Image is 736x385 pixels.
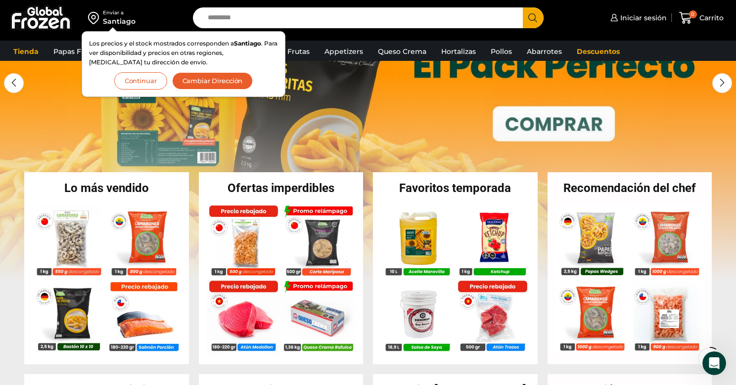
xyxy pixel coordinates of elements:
span: Iniciar sesión [618,13,667,23]
h2: Favoritos temporada [373,182,538,194]
a: Papas Fritas [48,42,101,61]
a: Queso Crema [373,42,431,61]
button: Continuar [114,72,167,90]
strong: Santiago [234,40,261,47]
h2: Lo más vendido [24,182,189,194]
a: Hortalizas [436,42,481,61]
h2: Recomendación del chef [548,182,712,194]
div: Next slide [712,73,732,93]
p: Los precios y el stock mostrados corresponden a . Para ver disponibilidad y precios en otras regi... [89,39,278,67]
button: Cambiar Dirección [172,72,253,90]
div: Enviar a [103,9,136,16]
a: Descuentos [572,42,625,61]
a: Tienda [8,42,44,61]
button: Search button [523,7,544,28]
span: 0 [689,10,697,18]
a: Abarrotes [522,42,567,61]
a: Iniciar sesión [608,8,667,28]
h2: Ofertas imperdibles [199,182,364,194]
img: address-field-icon.svg [88,9,103,26]
span: Carrito [697,13,724,23]
a: Pollos [486,42,517,61]
a: Appetizers [320,42,368,61]
iframe: Intercom live chat [702,351,726,375]
a: 0 Carrito [677,6,726,30]
div: Previous slide [4,73,24,93]
div: Santiago [103,16,136,26]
